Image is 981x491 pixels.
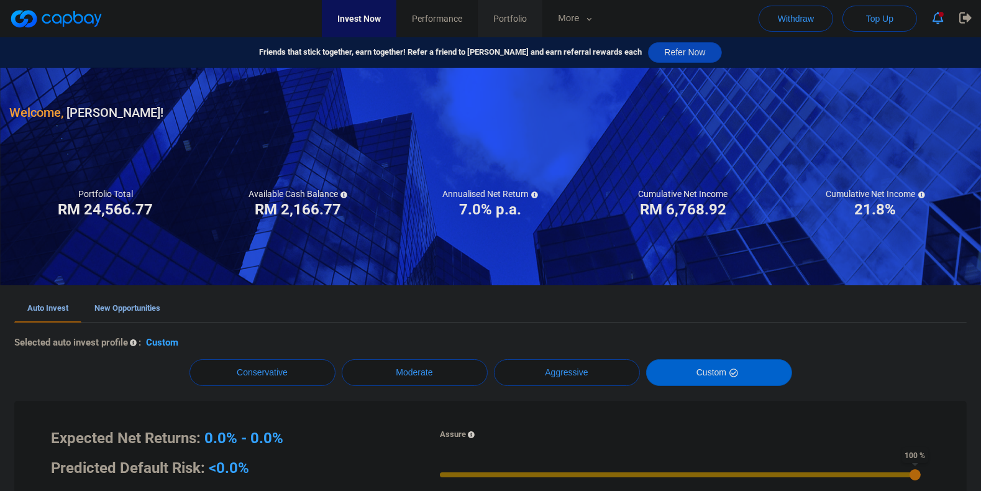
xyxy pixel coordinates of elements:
[209,459,249,477] span: <0.0%
[14,335,128,350] p: Selected auto invest profile
[9,105,63,120] span: Welcome,
[902,447,928,463] span: 100 %
[342,359,488,386] button: Moderate
[494,359,640,386] button: Aggressive
[139,335,141,350] p: :
[440,428,466,441] p: Assure
[204,429,283,447] span: 0.0% - 0.0%
[759,6,833,32] button: Withdraw
[866,12,893,25] span: Top Up
[442,188,538,200] h5: Annualised Net Return
[51,428,406,448] h3: Expected Net Returns:
[648,42,721,63] button: Refer Now
[146,335,178,350] p: Custom
[94,303,160,313] span: New Opportunities
[855,200,897,219] h3: 21.8%
[27,303,68,313] span: Auto Invest
[259,46,642,59] span: Friends that stick together, earn together! Refer a friend to [PERSON_NAME] and earn referral rew...
[646,359,792,386] button: Custom
[78,188,133,200] h5: Portfolio Total
[51,458,406,478] h3: Predicted Default Risk:
[842,6,917,32] button: Top Up
[640,200,726,219] h3: RM 6,768.92
[493,12,527,25] span: Portfolio
[826,188,925,200] h5: Cumulative Net Income
[58,200,153,219] h3: RM 24,566.77
[412,12,462,25] span: Performance
[189,359,335,386] button: Conservative
[255,200,341,219] h3: RM 2,166.77
[249,188,347,200] h5: Available Cash Balance
[9,103,163,122] h3: [PERSON_NAME] !
[459,200,521,219] h3: 7.0% p.a.
[638,188,728,200] h5: Cumulative Net Income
